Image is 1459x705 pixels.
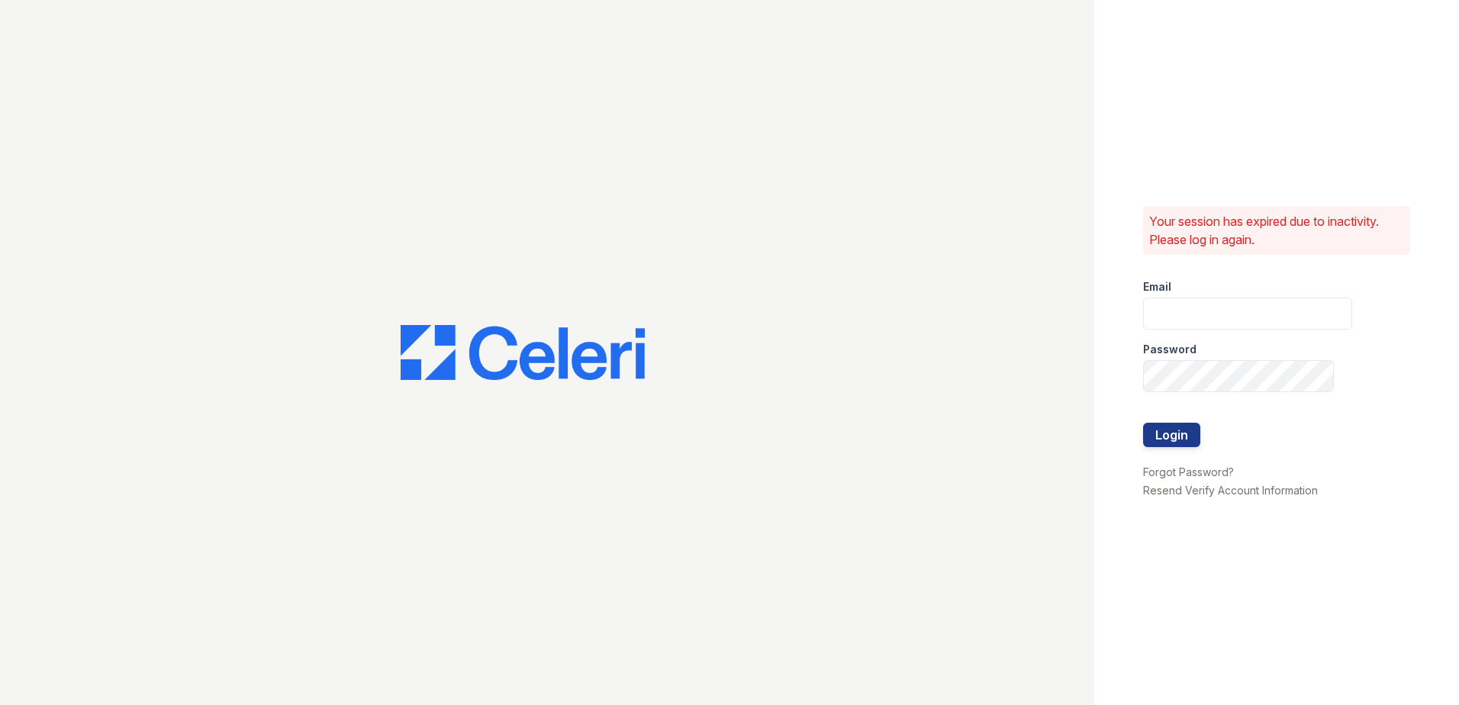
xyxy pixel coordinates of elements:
[1143,279,1171,295] label: Email
[1143,342,1197,357] label: Password
[1143,484,1318,497] a: Resend Verify Account Information
[1143,423,1200,447] button: Login
[401,325,645,380] img: CE_Logo_Blue-a8612792a0a2168367f1c8372b55b34899dd931a85d93a1a3d3e32e68fde9ad4.png
[1149,212,1404,249] p: Your session has expired due to inactivity. Please log in again.
[1143,465,1234,478] a: Forgot Password?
